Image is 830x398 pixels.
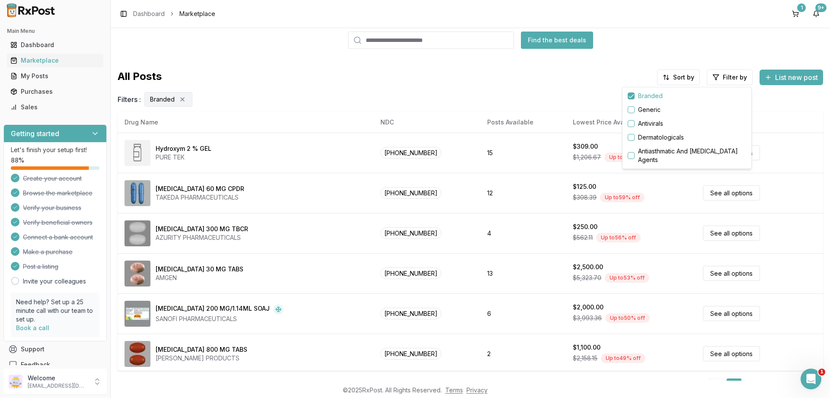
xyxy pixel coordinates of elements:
[638,92,663,100] label: Branded
[801,369,821,389] iframe: Intercom live chat
[818,369,825,376] span: 1
[638,119,663,128] label: Antivirals
[638,147,746,164] label: Antiasthmatic And [MEDICAL_DATA] Agents
[638,105,661,114] label: Generic
[638,133,684,142] label: Dermatologicals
